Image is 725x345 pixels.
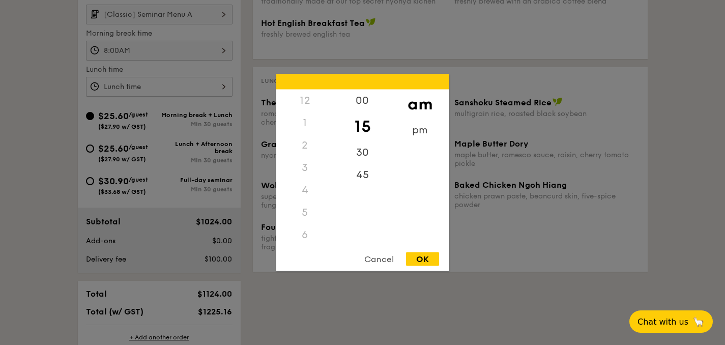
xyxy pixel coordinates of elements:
span: 🦙 [692,316,705,328]
div: 12 [276,90,334,112]
div: am [391,90,449,119]
div: 30 [334,141,391,164]
button: Chat with us🦙 [629,310,713,333]
div: 5 [276,202,334,224]
div: 3 [276,157,334,179]
div: 1 [276,112,334,134]
div: 6 [276,224,334,246]
span: Chat with us [637,317,688,327]
div: OK [406,252,439,266]
div: 2 [276,134,334,157]
div: 4 [276,179,334,202]
div: 15 [334,112,391,141]
div: pm [391,119,449,141]
div: 45 [334,164,391,186]
div: Cancel [354,252,404,266]
div: 00 [334,90,391,112]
